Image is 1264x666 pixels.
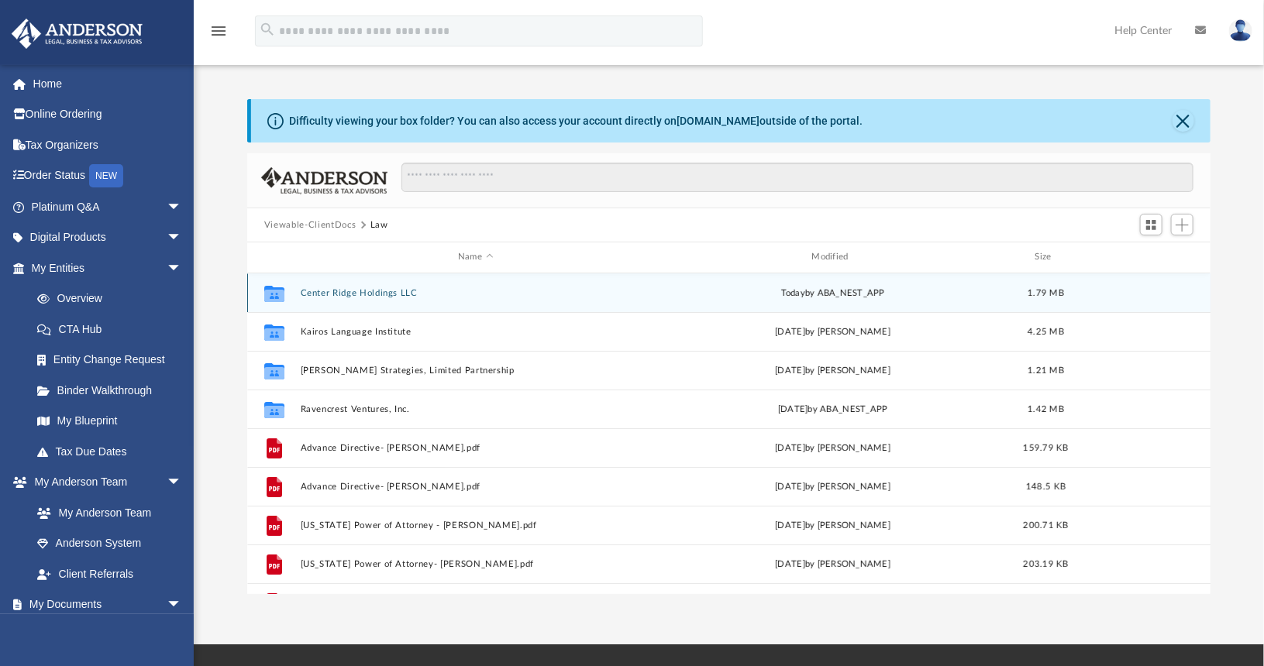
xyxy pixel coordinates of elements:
[677,115,759,127] a: [DOMAIN_NAME]
[370,218,388,232] button: Law
[1028,366,1064,374] span: 1.21 MB
[1026,482,1066,490] span: 148.5 KB
[264,218,356,232] button: Viewable-ClientDocs
[1229,19,1252,42] img: User Pic
[22,497,190,528] a: My Anderson Team
[209,22,228,40] i: menu
[657,250,1008,264] div: Modified
[1015,250,1077,264] div: Size
[1023,559,1068,568] span: 203.19 KB
[11,589,198,620] a: My Documentsarrow_drop_down
[254,250,293,264] div: id
[301,482,651,492] button: Advance Directive- [PERSON_NAME].pdf
[11,99,205,130] a: Online Ordering
[658,557,1008,571] div: [DATE] by [PERSON_NAME]
[22,375,205,406] a: Binder Walkthrough
[1023,520,1068,529] span: 200.71 KB
[11,129,205,160] a: Tax Organizers
[167,222,198,254] span: arrow_drop_down
[22,406,198,437] a: My Blueprint
[1023,443,1068,451] span: 159.79 KB
[658,324,1008,338] div: [DATE] by [PERSON_NAME]
[401,163,1193,192] input: Search files and folders
[1028,288,1064,297] span: 1.79 MB
[1171,214,1194,235] button: Add
[7,19,147,49] img: Anderson Advisors Platinum Portal
[781,288,805,297] span: today
[167,467,198,499] span: arrow_drop_down
[658,441,1008,455] div: [DATE] by [PERSON_NAME]
[22,283,205,314] a: Overview
[658,402,1008,416] div: [DATE] by ABA_NEST_APP
[301,366,651,376] button: [PERSON_NAME] Strategies, Limited Partnership
[167,191,198,223] span: arrow_drop_down
[247,273,1211,595] div: grid
[658,363,1008,377] div: [DATE] by [PERSON_NAME]
[1028,404,1064,413] span: 1.42 MB
[301,559,651,569] button: [US_STATE] Power of Attorney- [PERSON_NAME].pdf
[1140,214,1163,235] button: Switch to Grid View
[22,558,198,589] a: Client Referrals
[89,164,123,187] div: NEW
[658,518,1008,532] div: [DATE] by [PERSON_NAME]
[11,252,205,283] a: My Entitiesarrow_drop_down
[22,528,198,559] a: Anderson System
[167,589,198,621] span: arrow_drop_down
[22,345,205,376] a: Entity Change Request
[11,222,205,253] a: Digital Productsarrow_drop_down
[1173,110,1194,132] button: Close
[11,68,205,99] a: Home
[22,436,205,467] a: Tax Due Dates
[167,252,198,284] span: arrow_drop_down
[289,113,863,129] div: Difficulty viewing your box folder? You can also access your account directly on outside of the p...
[301,520,651,530] button: [US_STATE] Power of Attorney - [PERSON_NAME].pdf
[301,288,651,298] button: Center Ridge Holdings LLC
[259,21,276,38] i: search
[300,250,651,264] div: Name
[658,479,1008,493] div: [DATE] by [PERSON_NAME]
[1083,250,1192,264] div: id
[301,404,651,414] button: Ravencrest Ventures, Inc.
[301,443,651,453] button: Advance Directive- [PERSON_NAME].pdf
[1028,327,1064,335] span: 4.25 MB
[658,286,1008,300] div: by ABA_NEST_APP
[11,191,205,222] a: Platinum Q&Aarrow_drop_down
[209,29,228,40] a: menu
[11,467,198,498] a: My Anderson Teamarrow_drop_down
[301,327,651,337] button: Kairos Language Institute
[11,160,205,192] a: Order StatusNEW
[22,314,205,345] a: CTA Hub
